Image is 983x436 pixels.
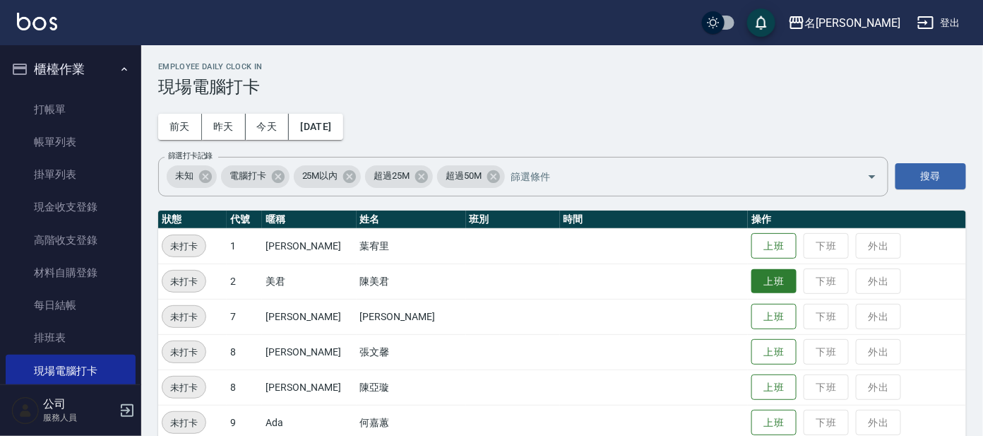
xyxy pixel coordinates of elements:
th: 姓名 [357,211,466,229]
th: 操作 [748,211,966,229]
span: 超過50M [437,169,490,183]
img: Person [11,396,40,425]
button: 上班 [751,304,797,330]
a: 材料自購登錄 [6,257,136,289]
button: 名[PERSON_NAME] [782,8,906,37]
button: 上班 [751,339,797,365]
td: 葉宥里 [357,228,466,264]
th: 狀態 [158,211,227,229]
a: 掛單列表 [6,158,136,191]
label: 篩選打卡記錄 [168,151,213,161]
h3: 現場電腦打卡 [158,77,966,97]
th: 代號 [227,211,262,229]
td: 1 [227,228,262,264]
input: 篩選條件 [507,164,842,189]
a: 打帳單 [6,93,136,126]
span: 未打卡 [162,345,205,360]
span: 未打卡 [162,274,205,289]
td: 2 [227,264,262,299]
td: 美君 [262,264,356,299]
button: [DATE] [289,114,342,140]
button: 昨天 [202,114,246,140]
div: 超過50M [437,165,505,188]
td: 陳美君 [357,264,466,299]
button: 今天 [246,114,290,140]
button: 櫃檯作業 [6,51,136,88]
td: 張文馨 [357,334,466,370]
a: 帳單列表 [6,126,136,158]
a: 每日結帳 [6,289,136,322]
span: 超過25M [365,169,418,183]
td: [PERSON_NAME] [262,370,356,405]
td: [PERSON_NAME] [357,299,466,334]
th: 暱稱 [262,211,356,229]
h2: Employee Daily Clock In [158,62,966,71]
span: 25M以內 [294,169,347,183]
a: 現金收支登錄 [6,191,136,223]
td: 8 [227,370,262,405]
span: 未打卡 [162,239,205,254]
button: 搜尋 [895,163,966,189]
th: 班別 [466,211,560,229]
button: 上班 [751,375,797,401]
span: 未打卡 [162,416,205,430]
span: 電腦打卡 [221,169,275,183]
span: 未知 [167,169,202,183]
div: 25M以內 [294,165,362,188]
a: 現場電腦打卡 [6,355,136,387]
span: 未打卡 [162,380,205,395]
button: 前天 [158,114,202,140]
button: 上班 [751,233,797,259]
td: 7 [227,299,262,334]
div: 未知 [167,165,217,188]
h5: 公司 [43,397,115,411]
td: 陳亞璇 [357,370,466,405]
button: 登出 [912,10,966,36]
p: 服務人員 [43,411,115,424]
th: 時間 [560,211,748,229]
button: 上班 [751,410,797,436]
button: save [747,8,775,37]
td: [PERSON_NAME] [262,299,356,334]
td: [PERSON_NAME] [262,228,356,264]
button: Open [861,165,883,188]
div: 名[PERSON_NAME] [805,14,900,32]
div: 超過25M [365,165,433,188]
button: 上班 [751,269,797,294]
a: 高階收支登錄 [6,224,136,257]
div: 電腦打卡 [221,165,290,188]
td: 8 [227,334,262,370]
span: 未打卡 [162,310,205,324]
a: 排班表 [6,322,136,354]
td: [PERSON_NAME] [262,334,356,370]
img: Logo [17,13,57,30]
